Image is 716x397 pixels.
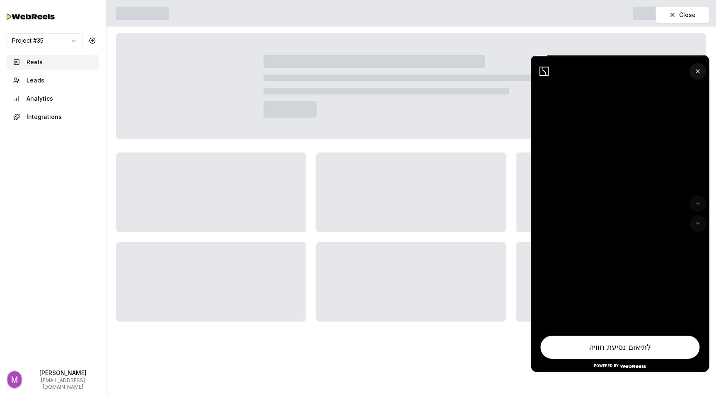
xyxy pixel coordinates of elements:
[7,91,99,106] button: Analytics
[7,73,99,88] button: Leads
[656,7,709,23] button: Close
[7,109,99,124] button: Integrations
[531,361,709,372] button: Powered by
[27,369,99,377] p: [PERSON_NAME]
[7,55,99,70] button: Reels
[7,369,99,390] button: Profile picture[PERSON_NAME][EMAIL_ADDRESS][DOMAIN_NAME]
[534,61,554,81] img: https://zxvuoxmfyjxdlukmbnov.supabase.co/storage/v1/object/public/webreels-content/projects/37c9a...
[541,336,699,359] button: לתיאום נסיעת חוויה
[7,371,22,388] img: Profile picture
[27,377,99,390] p: [EMAIL_ADDRESS][DOMAIN_NAME]
[594,364,618,369] div: Powered by
[7,11,56,22] img: Testimo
